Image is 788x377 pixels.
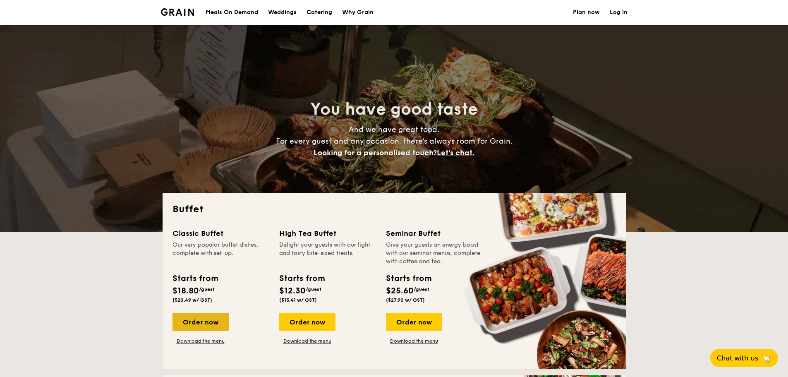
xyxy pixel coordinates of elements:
[386,286,414,296] span: $25.60
[279,313,335,331] div: Order now
[199,286,215,292] span: /guest
[386,228,483,239] div: Seminar Buffet
[172,203,616,216] h2: Buffet
[314,148,437,157] span: Looking for a personalised touch?
[172,338,229,344] a: Download the menu
[172,272,218,285] div: Starts from
[306,286,321,292] span: /guest
[386,241,483,266] div: Give your guests an energy boost with our seminar menus, complete with coffee and tea.
[279,338,335,344] a: Download the menu
[279,228,376,239] div: High Tea Buffet
[279,272,324,285] div: Starts from
[279,286,306,296] span: $12.30
[414,286,429,292] span: /guest
[386,297,425,303] span: ($27.90 w/ GST)
[762,353,771,363] span: 🦙
[437,148,474,157] span: Let's chat.
[279,297,317,303] span: ($13.41 w/ GST)
[161,8,194,16] img: Grain
[386,313,442,331] div: Order now
[717,354,758,362] span: Chat with us
[310,99,478,119] span: You have good taste
[279,241,376,266] div: Delight your guests with our light and tasty bite-sized treats.
[386,338,442,344] a: Download the menu
[172,241,269,266] div: Our very popular buffet dishes, complete with set-up.
[172,313,229,331] div: Order now
[172,228,269,239] div: Classic Buffet
[172,286,199,296] span: $18.80
[161,8,194,16] a: Logotype
[276,125,513,157] span: And we have great food. For every guest and any occasion, there’s always room for Grain.
[386,272,431,285] div: Starts from
[172,297,212,303] span: ($20.49 w/ GST)
[710,349,778,367] button: Chat with us🦙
